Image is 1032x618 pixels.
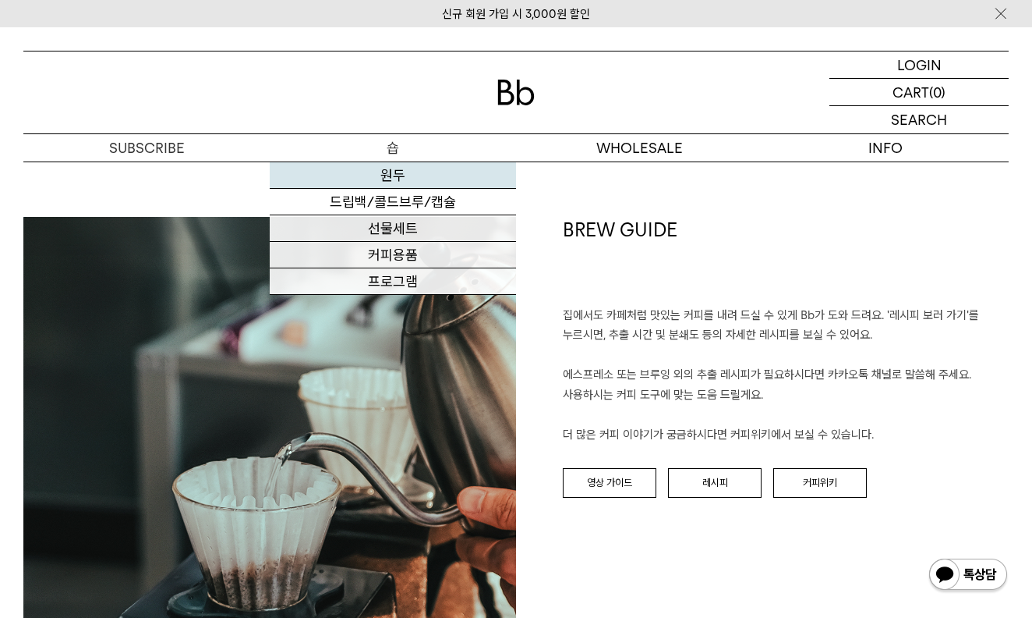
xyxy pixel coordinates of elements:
p: SEARCH [891,106,947,133]
a: 영상 가이드 [563,468,656,498]
a: 레시피 [668,468,762,498]
a: 프로그램 [270,268,516,295]
a: 숍 [270,134,516,162]
a: 선물세트 [270,215,516,242]
img: 로고 [497,80,535,105]
a: LOGIN [829,51,1009,79]
a: 신규 회원 가입 시 3,000원 할인 [442,7,590,21]
p: CART [892,79,929,105]
p: (0) [929,79,945,105]
img: 카카오톡 채널 1:1 채팅 버튼 [928,557,1009,595]
p: INFO [762,134,1009,162]
a: CART (0) [829,79,1009,106]
a: 커피위키 [773,468,867,498]
a: SUBSCRIBE [23,134,270,162]
p: WHOLESALE [516,134,762,162]
h1: BREW GUIDE [563,217,1009,306]
a: 원두 [270,162,516,189]
a: 커피용품 [270,242,516,268]
p: 집에서도 카페처럼 맛있는 커피를 내려 드실 ﻿수 있게 Bb가 도와 드려요. '레시피 보러 가기'를 누르시면, 추출 시간 및 분쇄도 등의 자세한 레시피를 보실 수 있어요. 에스... [563,306,1009,446]
p: LOGIN [897,51,942,78]
a: 드립백/콜드브루/캡슐 [270,189,516,215]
